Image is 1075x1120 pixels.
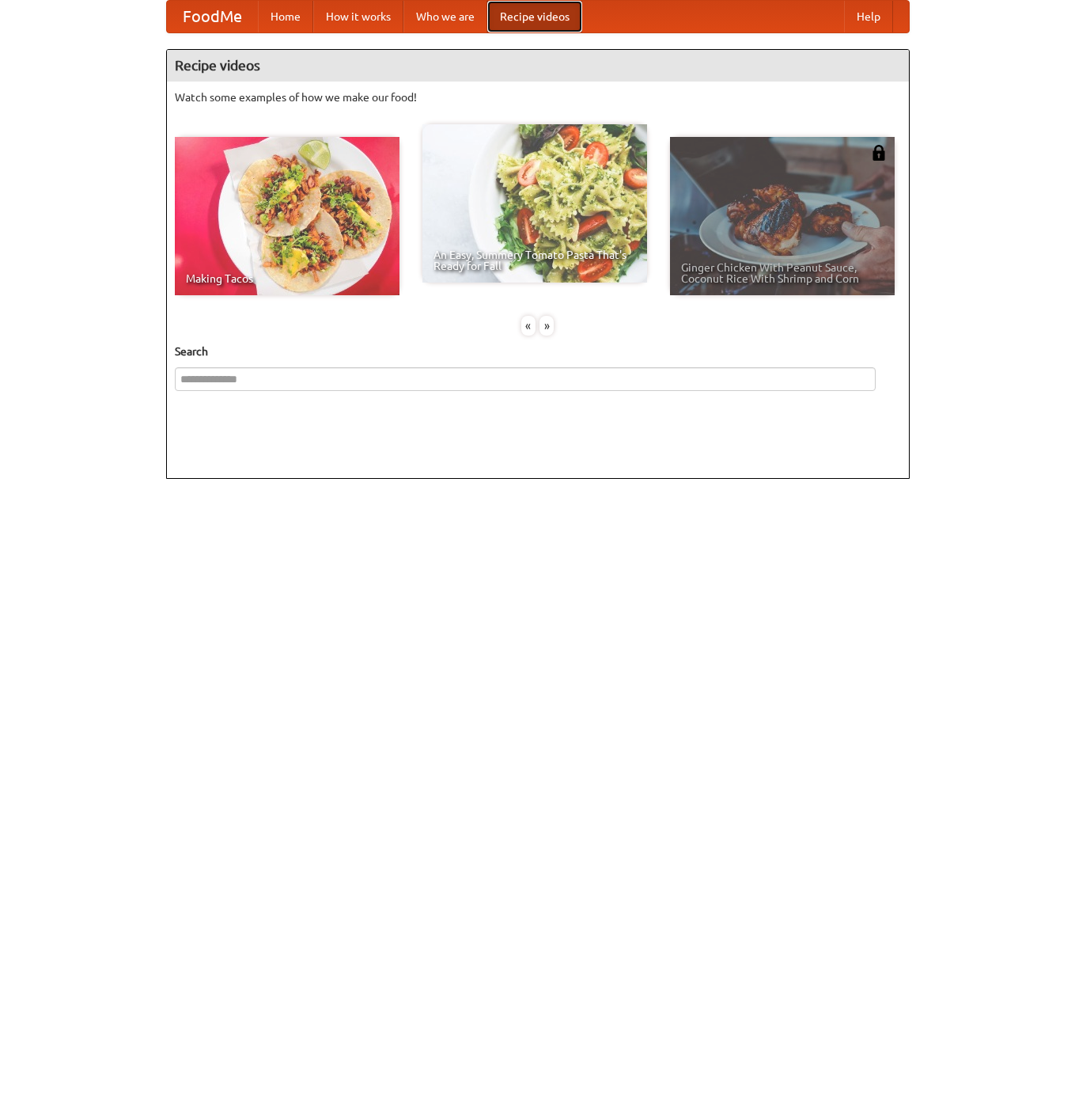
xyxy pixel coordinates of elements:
span: An Easy, Summery Tomato Pasta That's Ready for Fall [433,249,636,271]
a: An Easy, Summery Tomato Pasta That's Ready for Fall [422,124,647,283]
a: Help [844,1,893,32]
a: Who we are [403,1,487,32]
h4: Recipe videos [167,50,909,82]
a: How it works [313,1,403,32]
div: » [539,316,554,336]
a: Making Tacos [175,137,399,295]
a: Recipe videos [487,1,582,32]
p: Watch some examples of how we make our food! [175,89,901,105]
div: « [521,316,536,336]
img: 483408.png [871,145,887,161]
a: FoodMe [167,1,258,32]
h5: Search [175,344,901,359]
span: Making Tacos [186,273,388,284]
a: Home [258,1,313,32]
